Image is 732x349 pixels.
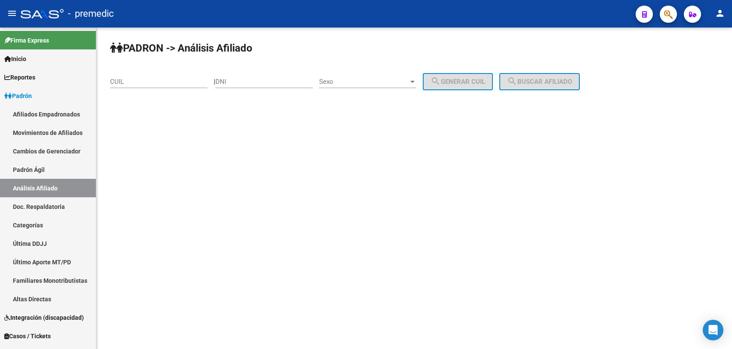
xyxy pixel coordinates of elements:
span: Firma Express [4,36,49,45]
span: Reportes [4,73,35,82]
span: Generar CUIL [431,78,485,86]
mat-icon: search [431,76,441,86]
strong: PADRON -> Análisis Afiliado [110,42,252,54]
span: Sexo [319,78,409,86]
button: Generar CUIL [423,73,493,90]
span: Buscar afiliado [507,78,572,86]
mat-icon: menu [7,8,17,18]
div: Open Intercom Messenger [703,320,723,340]
span: Integración (discapacidad) [4,313,84,322]
span: Padrón [4,91,32,101]
span: Casos / Tickets [4,331,51,341]
span: Inicio [4,54,26,64]
button: Buscar afiliado [499,73,580,90]
span: - premedic [68,4,114,23]
mat-icon: search [507,76,517,86]
div: | [214,78,499,86]
mat-icon: person [715,8,725,18]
